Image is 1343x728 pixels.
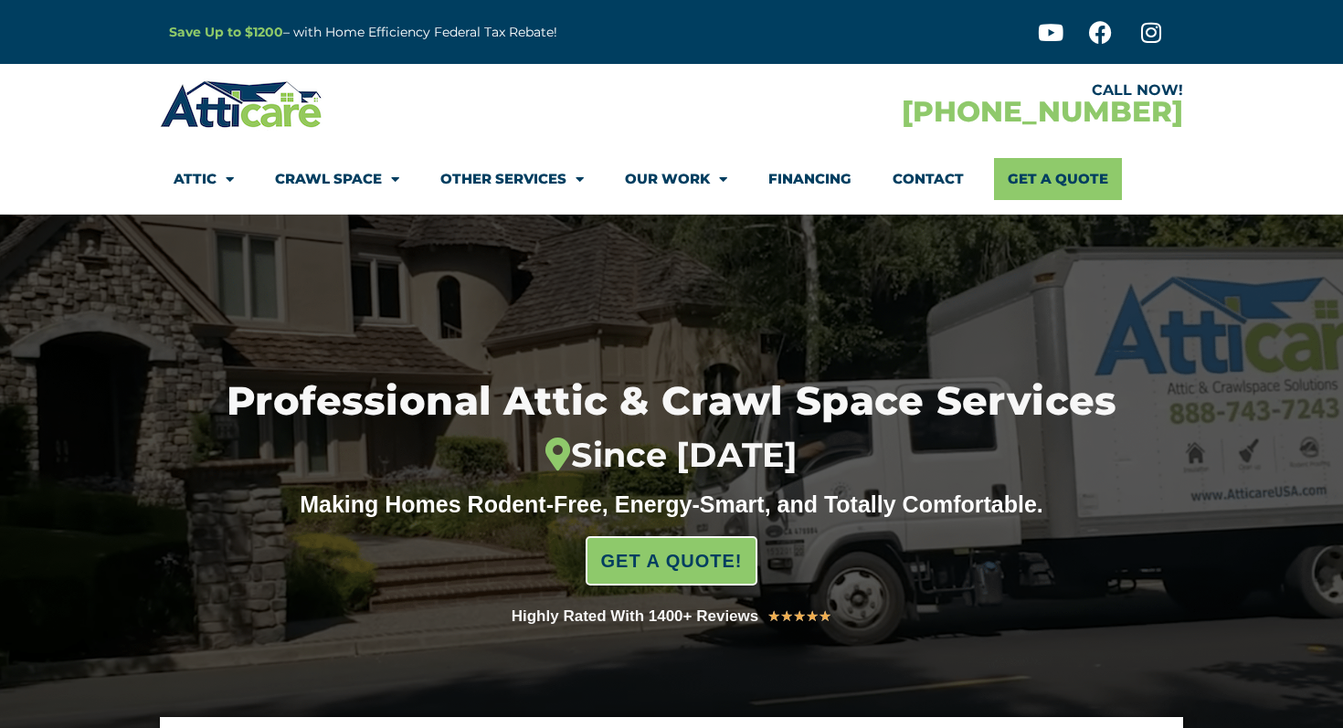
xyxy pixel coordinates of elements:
[893,158,964,200] a: Contact
[275,158,399,200] a: Crawl Space
[135,436,1209,476] div: Since [DATE]
[767,605,831,628] div: 5/5
[265,491,1078,518] div: Making Homes Rodent-Free, Energy-Smart, and Totally Comfortable.
[806,605,819,628] i: ★
[793,605,806,628] i: ★
[819,605,831,628] i: ★
[174,158,1169,200] nav: Menu
[671,83,1183,98] div: CALL NOW!
[768,158,851,200] a: Financing
[601,543,743,579] span: GET A QUOTE!
[625,158,727,200] a: Our Work
[994,158,1122,200] a: Get A Quote
[586,536,758,586] a: GET A QUOTE!
[135,381,1209,475] h1: Professional Attic & Crawl Space Services
[169,24,283,40] a: Save Up to $1200
[767,605,780,628] i: ★
[512,604,759,629] div: Highly Rated With 1400+ Reviews
[780,605,793,628] i: ★
[169,22,761,43] p: – with Home Efficiency Federal Tax Rebate!
[440,158,584,200] a: Other Services
[174,158,234,200] a: Attic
